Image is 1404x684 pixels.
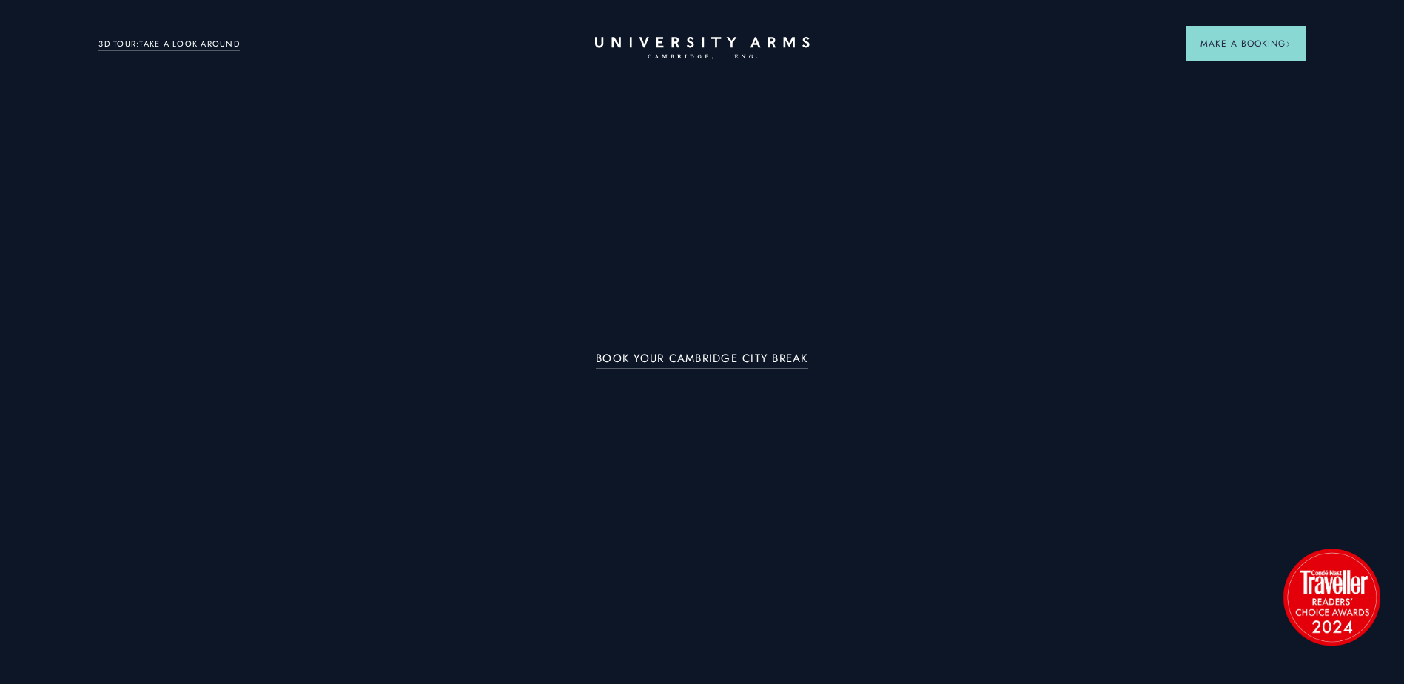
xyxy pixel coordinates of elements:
[596,352,808,369] a: BOOK YOUR CAMBRIDGE CITY BREAK
[595,37,810,60] a: Home
[98,38,240,51] a: 3D TOUR:TAKE A LOOK AROUND
[1186,26,1306,61] button: Make a BookingArrow icon
[1200,37,1291,50] span: Make a Booking
[1276,541,1387,652] img: image-2524eff8f0c5d55edbf694693304c4387916dea5-1501x1501-png
[1286,41,1291,47] img: Arrow icon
